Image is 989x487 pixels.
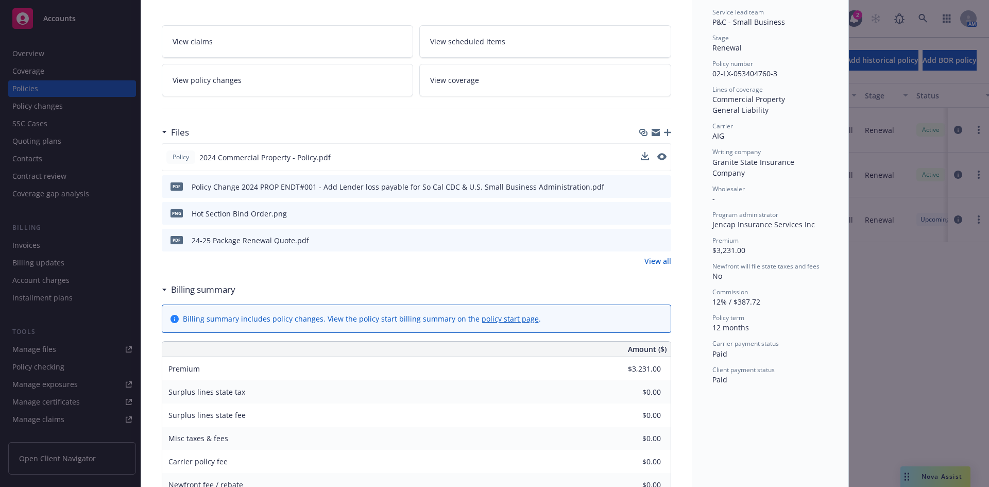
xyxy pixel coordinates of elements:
button: preview file [657,152,667,163]
div: Files [162,126,189,139]
span: View claims [173,36,213,47]
span: - [712,194,715,204]
span: Surplus lines state fee [168,410,246,420]
span: View coverage [430,75,479,86]
span: Service lead team [712,8,764,16]
span: View policy changes [173,75,242,86]
span: Renewal [712,43,742,53]
input: 0.00 [600,408,667,423]
span: Paid [712,349,727,359]
span: pdf [170,236,183,244]
a: View policy changes [162,64,414,96]
span: 02-LX-053404760-3 [712,69,777,78]
div: Billing summary [162,283,235,296]
span: Client payment status [712,365,775,374]
a: View claims [162,25,414,58]
button: download file [641,152,649,160]
span: View scheduled items [430,36,505,47]
button: download file [641,208,650,219]
span: 2024 Commercial Property - Policy.pdf [199,152,331,163]
span: 12% / $387.72 [712,297,760,307]
button: download file [641,181,650,192]
div: 24-25 Package Renewal Quote.pdf [192,235,309,246]
button: preview file [657,153,667,160]
h3: Files [171,126,189,139]
div: Policy Change 2024 PROP ENDT#001 - Add Lender loss payable for So Cal CDC & U.S. Small Business A... [192,181,604,192]
div: Hot Section Bind Order.png [192,208,287,219]
button: download file [641,152,649,163]
div: Billing summary includes policy changes. View the policy start billing summary on the . [183,313,541,324]
span: png [170,209,183,217]
span: Newfront will file state taxes and fees [712,262,820,271]
input: 0.00 [600,384,667,400]
button: preview file [658,181,667,192]
span: AIG [712,131,724,141]
span: Commission [712,288,748,296]
button: preview file [658,208,667,219]
button: download file [641,235,650,246]
h3: Billing summary [171,283,235,296]
div: Commercial Property [712,94,828,105]
span: Granite State Insurance Company [712,157,796,178]
span: Jencap Insurance Services Inc [712,220,815,229]
span: No [712,271,722,281]
span: $3,231.00 [712,245,745,255]
span: Carrier payment status [712,339,779,348]
div: General Liability [712,105,828,115]
span: Misc taxes & fees [168,433,228,443]
span: Premium [168,364,200,374]
a: View all [644,256,671,266]
span: Amount ($) [628,344,667,355]
a: policy start page [482,314,539,324]
span: Surplus lines state tax [168,387,245,397]
span: Carrier [712,122,733,130]
span: Policy term [712,313,744,322]
span: Premium [712,236,739,245]
span: Wholesaler [712,184,745,193]
span: Carrier policy fee [168,457,228,466]
span: Stage [712,33,729,42]
span: Policy number [712,59,753,68]
span: Program administrator [712,210,778,219]
span: Lines of coverage [712,85,763,94]
span: P&C - Small Business [712,17,785,27]
input: 0.00 [600,361,667,377]
input: 0.00 [600,431,667,446]
a: View scheduled items [419,25,671,58]
input: 0.00 [600,454,667,469]
span: 12 months [712,323,749,332]
span: Writing company [712,147,761,156]
button: preview file [658,235,667,246]
a: View coverage [419,64,671,96]
span: Policy [170,153,191,162]
span: Paid [712,375,727,384]
span: pdf [170,182,183,190]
